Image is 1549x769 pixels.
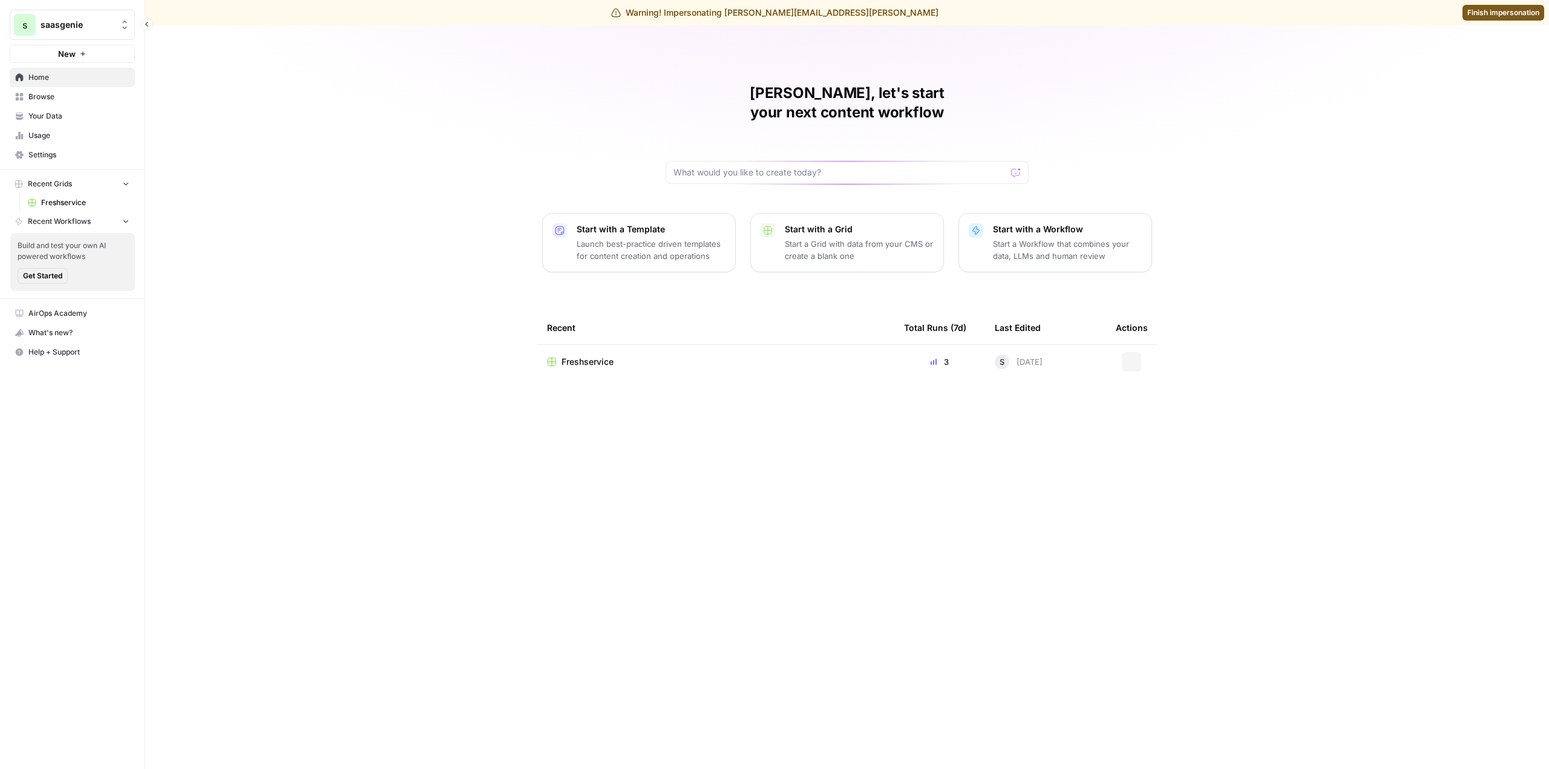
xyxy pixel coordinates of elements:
button: Workspace: saasgenie [10,10,135,40]
p: Start with a Grid [785,223,934,235]
span: S [1000,356,1004,368]
span: Usage [28,130,129,141]
h1: [PERSON_NAME], let's start your next content workflow [666,83,1029,122]
a: Finish impersonation [1462,5,1544,21]
button: New [10,45,135,63]
span: Build and test your own AI powered workflows [18,240,128,262]
button: Start with a WorkflowStart a Workflow that combines your data, LLMs and human review [958,213,1152,272]
div: Warning! Impersonating [PERSON_NAME][EMAIL_ADDRESS][PERSON_NAME] [611,7,938,19]
button: Start with a TemplateLaunch best-practice driven templates for content creation and operations [542,213,736,272]
span: s [22,18,27,32]
button: What's new? [10,323,135,342]
span: Freshservice [562,356,614,368]
a: Browse [10,87,135,106]
span: Help + Support [28,347,129,358]
a: Freshservice [22,193,135,212]
a: AirOps Academy [10,304,135,323]
button: Help + Support [10,342,135,362]
div: What's new? [10,324,134,342]
span: Settings [28,149,129,160]
p: Start a Workflow that combines your data, LLMs and human review [993,238,1142,262]
span: Get Started [23,270,62,281]
span: Your Data [28,111,129,122]
span: Finish impersonation [1467,7,1539,18]
div: Total Runs (7d) [904,311,966,344]
span: Recent Grids [28,178,72,189]
p: Start a Grid with data from your CMS or create a blank one [785,238,934,262]
span: saasgenie [41,19,114,31]
a: Settings [10,145,135,165]
button: Start with a GridStart a Grid with data from your CMS or create a blank one [750,213,944,272]
div: Recent [547,311,885,344]
button: Recent Workflows [10,212,135,231]
span: Browse [28,91,129,102]
span: Recent Workflows [28,216,91,227]
span: Home [28,72,129,83]
p: Start with a Template [577,223,725,235]
span: New [58,48,76,60]
a: Freshservice [547,356,885,368]
div: Last Edited [995,311,1041,344]
button: Recent Grids [10,175,135,193]
div: Actions [1116,311,1148,344]
p: Launch best-practice driven templates for content creation and operations [577,238,725,262]
span: Freshservice [41,197,129,208]
span: AirOps Academy [28,308,129,319]
input: What would you like to create today? [673,166,1006,178]
p: Start with a Workflow [993,223,1142,235]
div: [DATE] [995,355,1043,369]
a: Your Data [10,106,135,126]
a: Home [10,68,135,87]
div: 3 [904,356,975,368]
button: Get Started [18,268,68,284]
a: Usage [10,126,135,145]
